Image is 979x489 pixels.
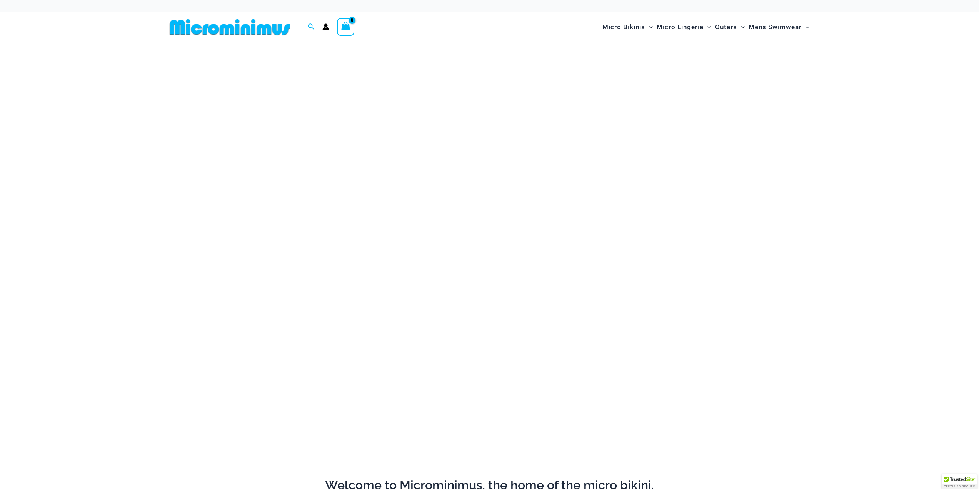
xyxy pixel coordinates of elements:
img: MM SHOP LOGO FLAT [167,18,293,36]
a: View Shopping Cart, empty [337,18,355,36]
div: TrustedSite Certified [942,474,977,489]
span: Menu Toggle [645,17,653,37]
a: OutersMenu ToggleMenu Toggle [713,15,747,39]
span: Menu Toggle [737,17,745,37]
span: Micro Bikinis [602,17,645,37]
a: Search icon link [308,22,315,32]
a: Micro BikinisMenu ToggleMenu Toggle [600,15,655,39]
span: Outers [715,17,737,37]
a: Account icon link [322,23,329,30]
nav: Site Navigation [599,14,813,40]
a: Mens SwimwearMenu ToggleMenu Toggle [747,15,811,39]
span: Mens Swimwear [749,17,802,37]
span: Micro Lingerie [657,17,704,37]
span: Menu Toggle [802,17,809,37]
span: Menu Toggle [704,17,711,37]
a: Micro LingerieMenu ToggleMenu Toggle [655,15,713,39]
